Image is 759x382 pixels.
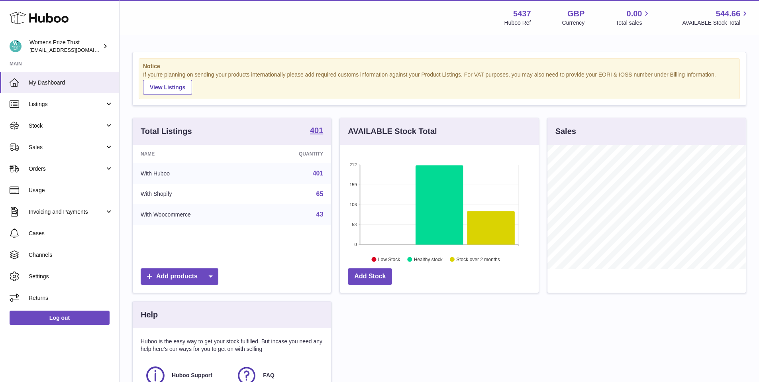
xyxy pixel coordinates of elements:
[143,63,735,70] strong: Notice
[348,126,437,137] h3: AVAILABLE Stock Total
[627,8,642,19] span: 0.00
[310,126,323,136] a: 401
[29,47,117,53] span: [EMAIL_ADDRESS][DOMAIN_NAME]
[348,268,392,285] a: Add Stock
[616,8,651,27] a: 0.00 Total sales
[10,40,22,52] img: info@womensprizeforfiction.co.uk
[414,256,443,262] text: Healthy stock
[352,222,357,227] text: 53
[133,145,256,163] th: Name
[457,256,500,262] text: Stock over 2 months
[349,202,357,207] text: 106
[141,126,192,137] h3: Total Listings
[555,126,576,137] h3: Sales
[313,170,324,177] a: 401
[133,204,256,225] td: With Woocommerce
[349,182,357,187] text: 159
[567,8,584,19] strong: GBP
[378,256,400,262] text: Low Stock
[29,294,113,302] span: Returns
[172,372,212,379] span: Huboo Support
[355,242,357,247] text: 0
[141,309,158,320] h3: Help
[29,251,113,259] span: Channels
[143,80,192,95] a: View Listings
[29,100,105,108] span: Listings
[29,79,113,87] span: My Dashboard
[682,8,749,27] a: 544.66 AVAILABLE Stock Total
[316,191,324,197] a: 65
[263,372,275,379] span: FAQ
[29,144,105,151] span: Sales
[29,208,105,216] span: Invoicing and Payments
[141,338,323,353] p: Huboo is the easy way to get your stock fulfilled. But incase you need any help here's our ways f...
[133,163,256,184] td: With Huboo
[29,39,101,54] div: Womens Prize Trust
[29,273,113,280] span: Settings
[316,211,324,218] a: 43
[562,19,585,27] div: Currency
[29,165,105,173] span: Orders
[513,8,531,19] strong: 5437
[349,162,357,167] text: 212
[29,122,105,130] span: Stock
[310,126,323,134] strong: 401
[10,311,110,325] a: Log out
[29,187,113,194] span: Usage
[504,19,531,27] div: Huboo Ref
[682,19,749,27] span: AVAILABLE Stock Total
[616,19,651,27] span: Total sales
[143,71,735,95] div: If you're planning on sending your products internationally please add required customs informati...
[141,268,218,285] a: Add products
[133,184,256,205] td: With Shopify
[29,230,113,237] span: Cases
[716,8,740,19] span: 544.66
[256,145,331,163] th: Quantity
